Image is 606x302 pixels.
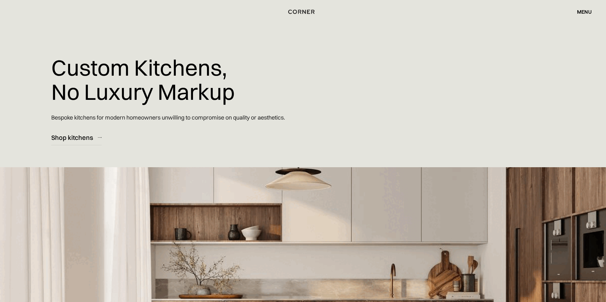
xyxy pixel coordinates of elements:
[51,108,285,127] p: Bespoke kitchens for modern homeowners unwilling to compromise on quality or aesthetics.
[577,9,592,14] div: menu
[571,6,592,17] div: menu
[51,51,235,108] h1: Custom Kitchens, No Luxury Markup
[51,133,93,142] div: Shop kitchens
[280,8,326,16] a: home
[51,130,102,145] a: Shop kitchens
